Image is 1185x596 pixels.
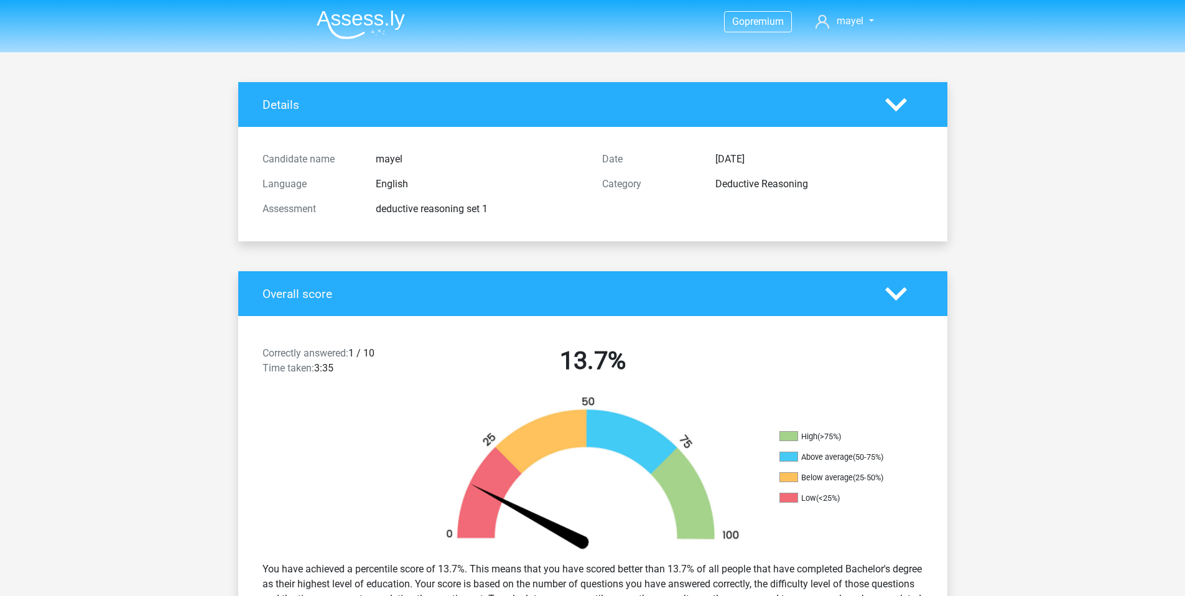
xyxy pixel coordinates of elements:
[263,362,314,374] span: Time taken:
[593,177,706,192] div: Category
[263,287,867,301] h4: Overall score
[779,452,904,463] li: Above average
[263,347,348,359] span: Correctly answered:
[745,16,784,27] span: premium
[732,16,745,27] span: Go
[425,396,761,552] img: 14.8ddbc2927675.png
[779,431,904,442] li: High
[253,152,366,167] div: Candidate name
[853,473,883,482] div: (25-50%)
[253,346,423,381] div: 1 / 10 3:35
[837,15,863,27] span: mayel
[853,452,883,462] div: (50-75%)
[366,177,593,192] div: English
[706,177,932,192] div: Deductive Reasoning
[706,152,932,167] div: [DATE]
[725,13,791,30] a: Gopremium
[432,346,753,376] h2: 13.7%
[253,202,366,217] div: Assessment
[816,493,840,503] div: (<25%)
[811,14,878,29] a: mayel
[366,152,593,167] div: mayel
[253,177,366,192] div: Language
[817,432,841,441] div: (>75%)
[263,98,867,112] h4: Details
[779,472,904,483] li: Below average
[366,202,593,217] div: deductive reasoning set 1
[779,493,904,504] li: Low
[317,10,405,39] img: Assessly
[593,152,706,167] div: Date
